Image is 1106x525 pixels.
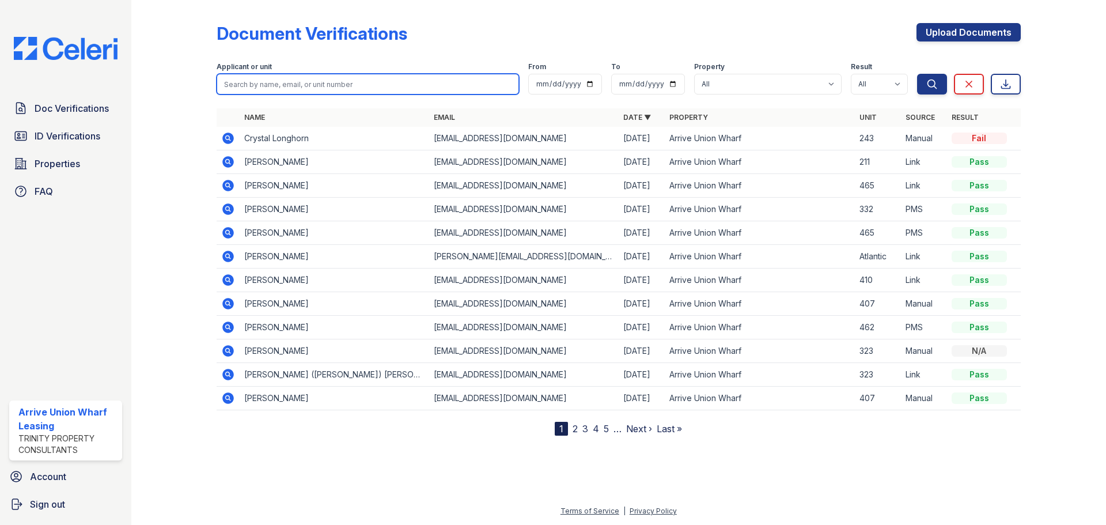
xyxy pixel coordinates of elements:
td: Arrive Union Wharf [665,387,854,410]
span: Sign out [30,497,65,511]
td: [EMAIL_ADDRESS][DOMAIN_NAME] [429,363,619,387]
td: [PERSON_NAME] [240,174,429,198]
label: Result [851,62,872,71]
div: Document Verifications [217,23,407,44]
a: Property [669,113,708,122]
td: 465 [855,221,901,245]
td: Arrive Union Wharf [665,127,854,150]
div: Arrive Union Wharf Leasing [18,405,118,433]
a: Email [434,113,455,122]
div: Pass [952,369,1007,380]
td: Link [901,150,947,174]
td: [EMAIL_ADDRESS][DOMAIN_NAME] [429,198,619,221]
td: 407 [855,292,901,316]
td: [EMAIL_ADDRESS][DOMAIN_NAME] [429,150,619,174]
td: Link [901,269,947,292]
td: 410 [855,269,901,292]
div: Pass [952,180,1007,191]
td: [EMAIL_ADDRESS][DOMAIN_NAME] [429,339,619,363]
td: Arrive Union Wharf [665,198,854,221]
div: Pass [952,322,1007,333]
td: [EMAIL_ADDRESS][DOMAIN_NAME] [429,221,619,245]
td: [DATE] [619,221,665,245]
a: 3 [582,423,588,435]
label: Property [694,62,725,71]
a: Privacy Policy [630,507,677,515]
span: Account [30,470,66,484]
td: [DATE] [619,339,665,363]
td: Arrive Union Wharf [665,245,854,269]
td: 211 [855,150,901,174]
td: 465 [855,174,901,198]
td: Arrive Union Wharf [665,339,854,363]
td: [PERSON_NAME] [240,292,429,316]
td: [DATE] [619,198,665,221]
td: [PERSON_NAME] [240,150,429,174]
td: Atlantic [855,245,901,269]
td: [PERSON_NAME] [240,221,429,245]
input: Search by name, email, or unit number [217,74,519,95]
td: [PERSON_NAME] [240,339,429,363]
td: 407 [855,387,901,410]
td: [EMAIL_ADDRESS][DOMAIN_NAME] [429,127,619,150]
label: To [611,62,620,71]
td: [DATE] [619,174,665,198]
span: ID Verifications [35,129,100,143]
a: Date ▼ [623,113,651,122]
td: PMS [901,198,947,221]
div: Pass [952,251,1007,262]
td: Arrive Union Wharf [665,292,854,316]
td: [EMAIL_ADDRESS][DOMAIN_NAME] [429,269,619,292]
a: FAQ [9,180,122,203]
span: FAQ [35,184,53,198]
td: 323 [855,339,901,363]
label: Applicant or unit [217,62,272,71]
a: Unit [859,113,877,122]
a: Name [244,113,265,122]
div: Pass [952,227,1007,239]
a: 4 [593,423,599,435]
td: Arrive Union Wharf [665,174,854,198]
td: 323 [855,363,901,387]
td: [PERSON_NAME] [240,316,429,339]
div: Trinity Property Consultants [18,433,118,456]
img: CE_Logo_Blue-a8612792a0a2168367f1c8372b55b34899dd931a85d93a1a3d3e32e68fde9ad4.png [5,37,127,60]
div: Pass [952,274,1007,286]
td: Crystal Longhorn [240,127,429,150]
td: [DATE] [619,316,665,339]
td: Arrive Union Wharf [665,316,854,339]
td: Arrive Union Wharf [665,150,854,174]
td: [EMAIL_ADDRESS][DOMAIN_NAME] [429,292,619,316]
td: [DATE] [619,245,665,269]
div: Pass [952,203,1007,215]
td: [PERSON_NAME] [240,387,429,410]
td: [EMAIL_ADDRESS][DOMAIN_NAME] [429,387,619,410]
span: Doc Verifications [35,101,109,115]
a: Properties [9,152,122,175]
td: [DATE] [619,127,665,150]
div: Fail [952,133,1007,144]
td: Manual [901,127,947,150]
a: Account [5,465,127,488]
div: Pass [952,392,1007,404]
td: [PERSON_NAME] [240,198,429,221]
td: [DATE] [619,292,665,316]
a: Upload Documents [916,23,1021,41]
td: 243 [855,127,901,150]
td: Manual [901,339,947,363]
td: [PERSON_NAME][EMAIL_ADDRESS][DOMAIN_NAME] [429,245,619,269]
a: Sign out [5,493,127,516]
td: PMS [901,316,947,339]
a: 2 [573,423,578,435]
td: Link [901,174,947,198]
div: 1 [555,422,568,436]
td: [DATE] [619,387,665,410]
a: 5 [604,423,609,435]
td: Manual [901,387,947,410]
a: Next › [626,423,652,435]
td: 462 [855,316,901,339]
td: Arrive Union Wharf [665,269,854,292]
td: [DATE] [619,150,665,174]
a: ID Verifications [9,124,122,148]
